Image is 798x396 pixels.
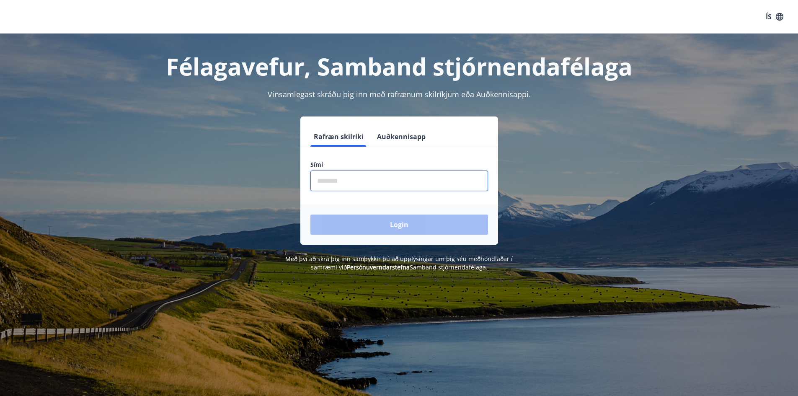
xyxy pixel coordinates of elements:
h1: Félagavefur, Samband stjórnendafélaga [108,50,691,82]
button: Auðkennisapp [374,127,429,147]
button: Rafræn skilríki [310,127,367,147]
label: Sími [310,160,488,169]
a: Persónuverndarstefna [347,263,410,271]
button: ÍS [761,9,788,24]
span: Vinsamlegast skráðu þig inn með rafrænum skilríkjum eða Auðkennisappi. [268,89,531,99]
span: Með því að skrá þig inn samþykkir þú að upplýsingar um þig séu meðhöndlaðar í samræmi við Samband... [285,255,513,271]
